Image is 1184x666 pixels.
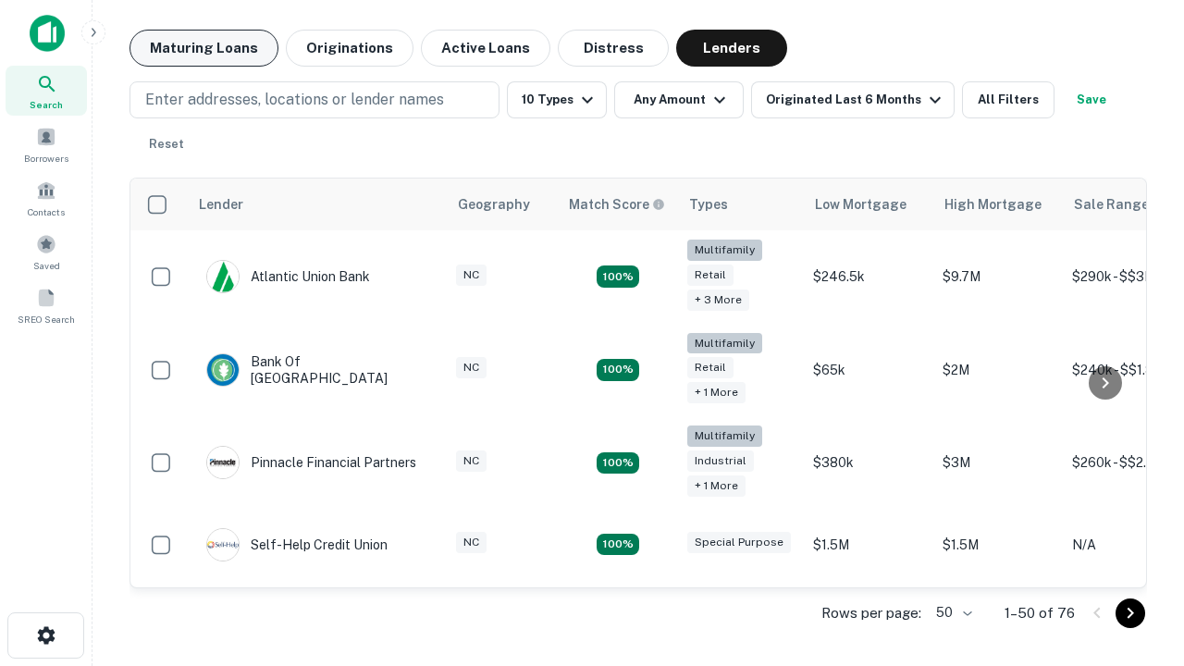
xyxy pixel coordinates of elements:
img: capitalize-icon.png [30,15,65,52]
a: Saved [6,227,87,277]
td: $65k [804,324,933,417]
div: High Mortgage [944,193,1042,216]
div: 50 [929,599,975,626]
div: Industrial [687,450,754,472]
h6: Match Score [569,194,661,215]
div: Types [689,193,728,216]
div: Matching Properties: 14, hasApolloMatch: undefined [597,452,639,475]
div: Originated Last 6 Months [766,89,946,111]
div: Retail [687,265,734,286]
button: Save your search to get updates of matches that match your search criteria. [1062,81,1121,118]
span: Search [30,97,63,112]
div: Multifamily [687,333,762,354]
button: Active Loans [421,30,550,67]
div: Matching Properties: 10, hasApolloMatch: undefined [597,265,639,288]
th: Types [678,179,804,230]
button: Go to next page [1116,598,1145,628]
td: $246.5k [804,230,933,324]
div: NC [456,532,487,553]
div: NC [456,265,487,286]
th: Capitalize uses an advanced AI algorithm to match your search with the best lender. The match sco... [558,179,678,230]
img: picture [207,447,239,478]
button: Any Amount [614,81,744,118]
td: $9.7M [933,230,1063,324]
th: Lender [188,179,447,230]
td: $1.5M [933,510,1063,580]
div: Low Mortgage [815,193,906,216]
div: Retail [687,357,734,378]
div: Lender [199,193,243,216]
div: + 1 more [687,475,746,497]
td: $2M [933,324,1063,417]
img: picture [207,529,239,561]
td: $3M [933,416,1063,510]
button: 10 Types [507,81,607,118]
a: Borrowers [6,119,87,169]
div: Matching Properties: 17, hasApolloMatch: undefined [597,359,639,381]
button: Lenders [676,30,787,67]
div: Multifamily [687,240,762,261]
div: Matching Properties: 11, hasApolloMatch: undefined [597,534,639,556]
div: Special Purpose [687,532,791,553]
a: Contacts [6,173,87,223]
div: Capitalize uses an advanced AI algorithm to match your search with the best lender. The match sco... [569,194,665,215]
th: High Mortgage [933,179,1063,230]
img: picture [207,354,239,386]
iframe: Chat Widget [1091,518,1184,607]
a: SREO Search [6,280,87,330]
button: Reset [137,126,196,163]
span: Borrowers [24,151,68,166]
p: Rows per page: [821,602,921,624]
div: Geography [458,193,530,216]
div: Pinnacle Financial Partners [206,446,416,479]
th: Geography [447,179,558,230]
div: Self-help Credit Union [206,528,388,561]
button: Maturing Loans [129,30,278,67]
div: Sale Range [1074,193,1149,216]
p: 1–50 of 76 [1005,602,1075,624]
button: All Filters [962,81,1054,118]
span: Contacts [28,204,65,219]
div: Atlantic Union Bank [206,260,370,293]
button: Enter addresses, locations or lender names [129,81,499,118]
p: Enter addresses, locations or lender names [145,89,444,111]
div: Multifamily [687,425,762,447]
div: NC [456,357,487,378]
button: Originated Last 6 Months [751,81,955,118]
div: + 1 more [687,382,746,403]
th: Low Mortgage [804,179,933,230]
button: Distress [558,30,669,67]
td: $1.5M [804,510,933,580]
span: Saved [33,258,60,273]
a: Search [6,66,87,116]
td: $380k [804,416,933,510]
div: + 3 more [687,290,749,311]
span: SREO Search [18,312,75,327]
button: Originations [286,30,413,67]
img: picture [207,261,239,292]
div: Bank Of [GEOGRAPHIC_DATA] [206,353,428,387]
div: NC [456,450,487,472]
